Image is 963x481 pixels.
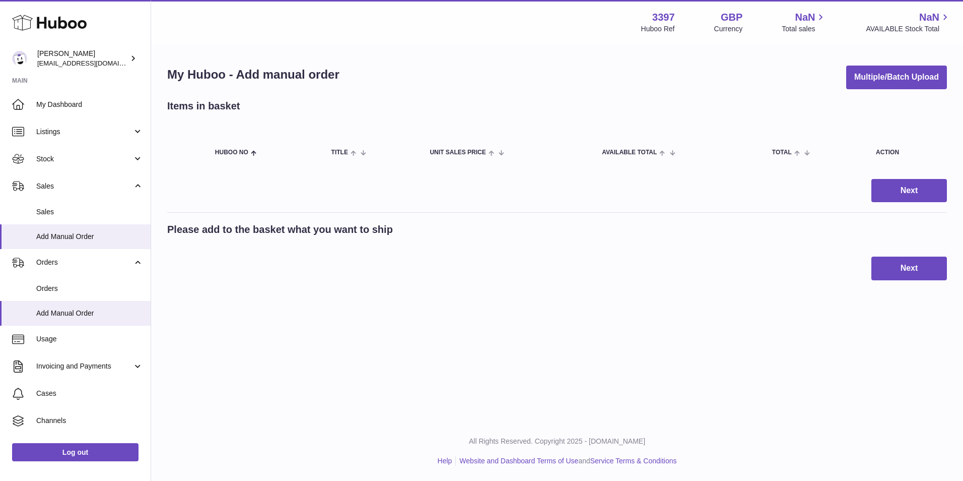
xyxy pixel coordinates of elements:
[37,59,148,67] span: [EMAIL_ADDRESS][DOMAIN_NAME]
[36,258,132,267] span: Orders
[438,457,452,465] a: Help
[36,389,143,398] span: Cases
[36,309,143,318] span: Add Manual Order
[866,24,951,34] span: AVAILABLE Stock Total
[459,457,578,465] a: Website and Dashboard Terms of Use
[167,223,393,236] h2: Please add to the basket what you want to ship
[36,284,143,293] span: Orders
[919,11,939,24] span: NaN
[331,149,348,156] span: Title
[37,49,128,68] div: [PERSON_NAME]
[36,100,143,109] span: My Dashboard
[782,24,827,34] span: Total sales
[846,66,947,89] button: Multiple/Batch Upload
[876,149,937,156] div: Action
[456,456,676,466] li: and
[159,437,955,446] p: All Rights Reserved. Copyright 2025 - [DOMAIN_NAME]
[215,149,248,156] span: Huboo no
[36,154,132,164] span: Stock
[866,11,951,34] a: NaN AVAILABLE Stock Total
[36,416,143,426] span: Channels
[167,99,240,113] h2: Items in basket
[782,11,827,34] a: NaN Total sales
[12,443,139,461] a: Log out
[36,232,143,242] span: Add Manual Order
[652,11,675,24] strong: 3397
[871,179,947,203] button: Next
[795,11,815,24] span: NaN
[36,362,132,371] span: Invoicing and Payments
[871,257,947,280] button: Next
[36,207,143,217] span: Sales
[714,24,743,34] div: Currency
[36,127,132,137] span: Listings
[602,149,657,156] span: AVAILABLE Total
[36,334,143,344] span: Usage
[641,24,675,34] div: Huboo Ref
[772,149,792,156] span: Total
[36,182,132,191] span: Sales
[12,51,27,66] img: sales@canchema.com
[167,67,339,83] h1: My Huboo - Add manual order
[430,149,486,156] span: Unit Sales Price
[721,11,742,24] strong: GBP
[590,457,677,465] a: Service Terms & Conditions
